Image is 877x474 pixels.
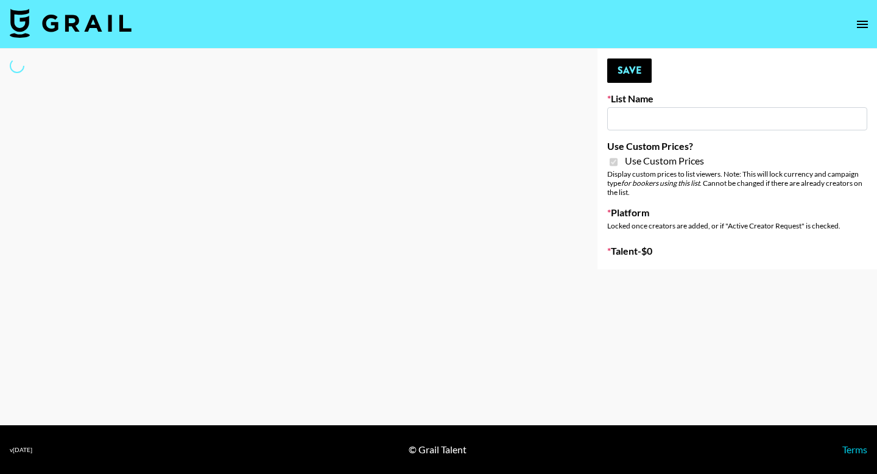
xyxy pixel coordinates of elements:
div: v [DATE] [10,446,32,454]
button: Save [607,58,652,83]
div: Display custom prices to list viewers. Note: This will lock currency and campaign type . Cannot b... [607,169,867,197]
label: Talent - $ 0 [607,245,867,257]
a: Terms [842,444,867,455]
span: Use Custom Prices [625,155,704,167]
label: Use Custom Prices? [607,140,867,152]
img: Grail Talent [10,9,132,38]
label: List Name [607,93,867,105]
div: Locked once creators are added, or if "Active Creator Request" is checked. [607,221,867,230]
label: Platform [607,207,867,219]
div: © Grail Talent [409,444,467,456]
button: open drawer [850,12,875,37]
em: for bookers using this list [621,179,700,188]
